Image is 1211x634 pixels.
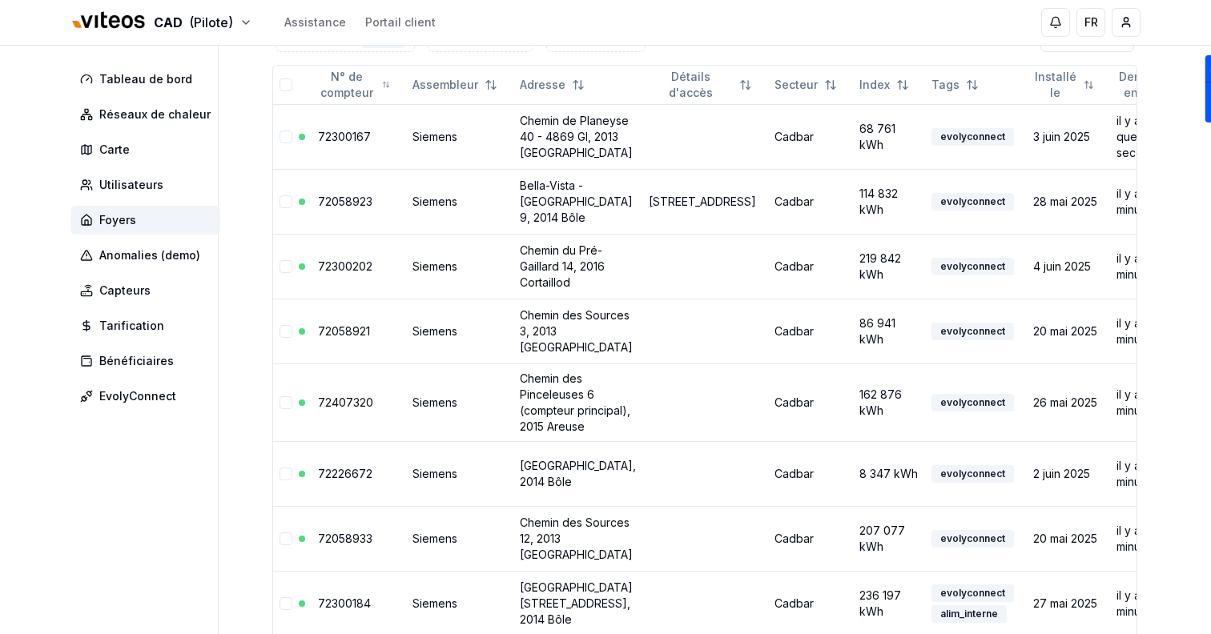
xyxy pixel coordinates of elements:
[931,584,1014,602] div: evolyconnect
[99,71,192,87] span: Tableau de bord
[520,371,630,433] a: Chemin des Pinceleuses 6 (compteur principal), 2015 Areuse
[70,171,227,199] a: Utilisateurs
[1027,441,1110,506] td: 2 juin 2025
[931,605,1007,623] div: alim_interne
[859,251,919,283] div: 219 842 kWh
[1076,8,1105,37] button: FR
[859,77,890,93] span: Index
[99,247,200,263] span: Anomalies (demo)
[642,169,768,234] td: [STREET_ADDRESS]
[318,259,372,273] a: 72300202
[1027,234,1110,299] td: 4 juin 2025
[765,72,847,98] button: Not sorted. Click to sort ascending.
[318,130,371,143] a: 72300167
[280,195,292,208] button: Sélectionner la ligne
[70,6,252,40] button: CAD(Pilote)
[280,325,292,338] button: Sélectionner la ligne
[365,14,436,30] a: Portail client
[70,382,227,411] a: EvolyConnect
[931,394,1014,411] div: evolyconnect
[859,315,919,347] div: 86 941 kWh
[1027,363,1110,441] td: 26 mai 2025
[403,72,507,98] button: Not sorted. Click to sort ascending.
[520,114,633,159] a: Chemin de Planeyse 40 - 4869 GI, 2013 [GEOGRAPHIC_DATA]
[520,77,565,93] span: Adresse
[154,13,183,32] span: CAD
[406,169,513,234] td: Siemens
[639,72,762,98] button: Not sorted. Click to sort ascending.
[768,441,853,506] td: Cadbar
[318,596,371,610] a: 72300184
[70,2,147,40] img: Viteos - CAD Logo
[70,276,227,305] a: Capteurs
[931,465,1014,483] div: evolyconnect
[510,72,594,98] button: Not sorted. Click to sort ascending.
[931,193,1014,211] div: evolyconnect
[99,318,164,334] span: Tarification
[768,506,853,571] td: Cadbar
[1110,506,1193,571] td: il y a 3 minutes
[931,258,1014,275] div: evolyconnect
[99,142,130,158] span: Carte
[768,299,853,363] td: Cadbar
[318,395,373,409] a: 72407320
[308,72,400,98] button: Not sorted. Click to sort ascending.
[1110,299,1193,363] td: il y a 2 minutes
[280,467,292,480] button: Sélectionner la ligne
[1110,169,1193,234] td: il y a 2 minutes
[70,347,227,375] a: Bénéficiaires
[99,106,211,122] span: Réseaux de chaleur
[99,177,163,193] span: Utilisateurs
[284,14,346,30] a: Assistance
[280,130,292,143] button: Sélectionner la ligne
[406,441,513,506] td: Siemens
[406,363,513,441] td: Siemens
[280,260,292,273] button: Sélectionner la ligne
[1107,72,1186,98] button: Sorted descending. Click to sort ascending.
[280,597,292,610] button: Sélectionner la ligne
[406,104,513,169] td: Siemens
[318,195,372,208] a: 72058923
[99,388,176,404] span: EvolyConnect
[520,580,633,626] a: [GEOGRAPHIC_DATA][STREET_ADDRESS], 2014 Bôle
[768,363,853,441] td: Cadbar
[859,588,919,620] div: 236 197 kWh
[318,467,372,480] a: 72226672
[520,308,633,354] a: Chemin des Sources 3, 2013 [GEOGRAPHIC_DATA]
[189,13,233,32] span: (Pilote)
[99,353,174,369] span: Bénéficiaires
[1084,14,1098,30] span: FR
[1110,441,1193,506] td: il y a 3 minutes
[1110,363,1193,441] td: il y a 2 minutes
[318,532,372,545] a: 72058933
[70,65,227,94] a: Tableau de bord
[859,121,919,153] div: 68 761 kWh
[922,72,988,98] button: Not sorted. Click to sort ascending.
[1027,506,1110,571] td: 20 mai 2025
[520,516,633,561] a: Chemin des Sources 12, 2013 [GEOGRAPHIC_DATA]
[859,466,919,482] div: 8 347 kWh
[70,311,227,340] a: Tarification
[406,506,513,571] td: Siemens
[1027,299,1110,363] td: 20 mai 2025
[1027,104,1110,169] td: 3 juin 2025
[931,323,1014,340] div: evolyconnect
[859,387,919,419] div: 162 876 kWh
[1027,169,1110,234] td: 28 mai 2025
[520,179,633,224] a: Bella-Vista - [GEOGRAPHIC_DATA] 9, 2014 Bôle
[931,77,960,93] span: Tags
[931,530,1014,548] div: evolyconnect
[774,77,818,93] span: Secteur
[859,186,919,218] div: 114 832 kWh
[280,78,292,91] button: Tout sélectionner
[70,100,227,129] a: Réseaux de chaleur
[931,128,1014,146] div: evolyconnect
[318,324,370,338] a: 72058921
[280,532,292,545] button: Sélectionner la ligne
[318,69,376,101] span: N° de compteur
[859,523,919,555] div: 207 077 kWh
[99,212,136,228] span: Foyers
[768,234,853,299] td: Cadbar
[649,69,733,101] span: Détails d'accès
[412,77,478,93] span: Assembleur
